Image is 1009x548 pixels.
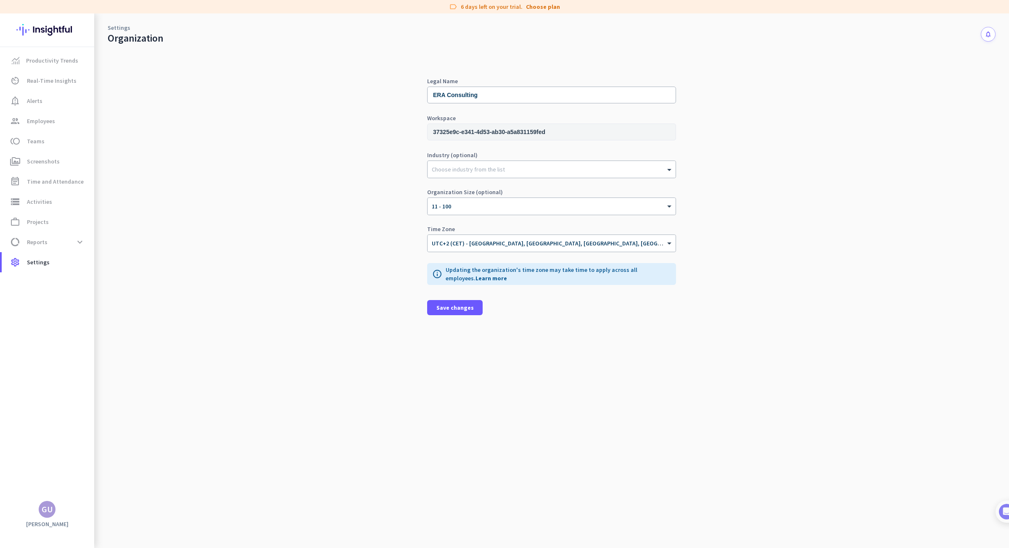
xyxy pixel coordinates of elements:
[10,76,20,86] i: av_timer
[2,50,94,71] a: menu-itemProductivity Trends
[2,111,94,131] a: groupEmployees
[432,269,442,279] i: info
[42,505,53,514] div: GU
[27,156,60,166] span: Screenshots
[427,300,483,315] button: Save changes
[2,71,94,91] a: av_timerReal-Time Insights
[436,303,474,312] span: Save changes
[475,274,507,282] a: Learn more
[427,226,676,232] label: Time Zone
[427,115,676,121] div: Workspace
[10,177,20,187] i: event_note
[10,116,20,126] i: group
[2,171,94,192] a: event_noteTime and Attendance
[2,212,94,232] a: work_outlineProjects
[427,189,676,195] label: Organization Size (optional)
[27,116,55,126] span: Employees
[10,237,20,247] i: data_usage
[27,217,49,227] span: Projects
[446,266,671,282] p: Updating the organization's time zone may take time to apply across all employees.
[108,24,130,32] a: Settings
[10,156,20,166] i: perm_media
[27,197,52,207] span: Activities
[26,55,78,66] span: Productivity Trends
[16,13,78,46] img: Insightful logo
[27,96,42,106] span: Alerts
[981,27,996,42] button: notifications
[985,31,992,38] i: notifications
[27,257,50,267] span: Settings
[427,152,676,158] label: Industry (optional)
[27,136,45,146] span: Teams
[10,136,20,146] i: toll
[449,3,457,11] i: label
[2,232,94,252] a: data_usageReportsexpand_more
[27,177,84,187] span: Time and Attendance
[2,252,94,272] a: settingsSettings
[108,32,164,45] div: Organization
[27,76,77,86] span: Real-Time Insights
[12,57,19,64] img: menu-item
[10,257,20,267] i: settings
[526,3,560,11] a: Choose plan
[72,234,87,250] button: expand_more
[2,192,94,212] a: storageActivities
[2,91,94,111] a: notification_importantAlerts
[10,217,20,227] i: work_outline
[2,131,94,151] a: tollTeams
[10,96,20,106] i: notification_important
[427,78,676,84] div: Legal Name
[27,237,48,247] span: Reports
[10,197,20,207] i: storage
[2,151,94,171] a: perm_mediaScreenshots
